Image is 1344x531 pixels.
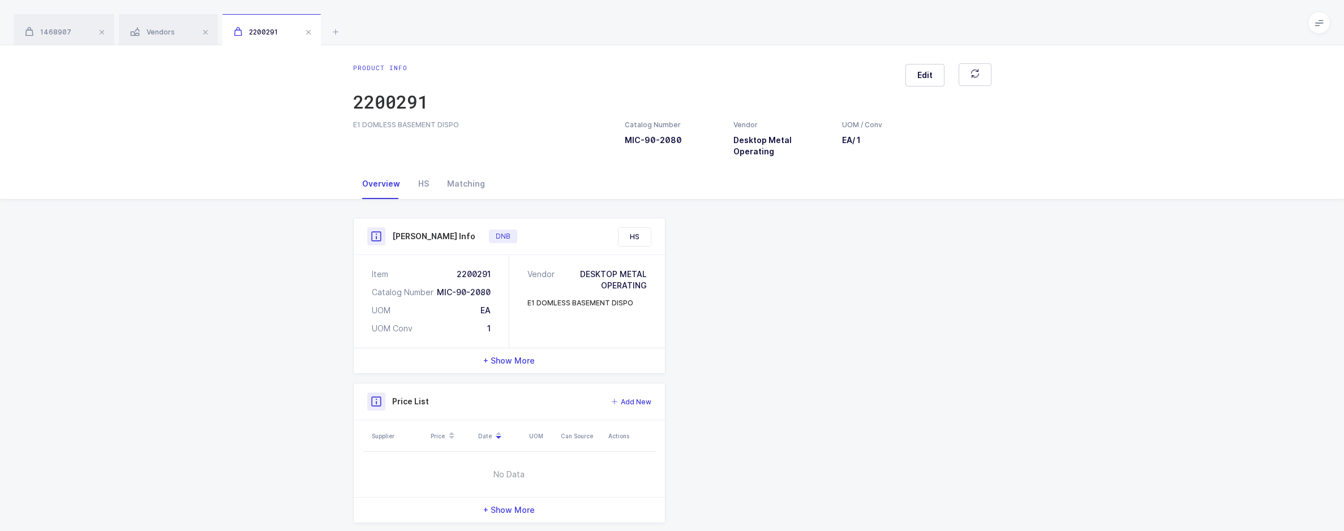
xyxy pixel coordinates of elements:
[25,28,71,36] span: 1468907
[733,120,828,130] div: Vendor
[611,396,651,408] button: Add New
[353,169,409,199] div: Overview
[480,305,491,316] div: EA
[561,431,602,441] div: Can Source
[431,426,471,446] div: Price
[905,64,944,87] button: Edit
[487,323,491,334] div: 1
[496,232,510,241] span: DNB
[852,135,861,145] span: / 1
[438,169,494,199] div: Matching
[392,231,475,242] h3: [PERSON_NAME] Info
[527,298,633,308] div: E1 DOMLESS BASEMENT DISPO
[619,228,651,246] div: HS
[559,269,647,291] div: DESKTOP METAL OPERATING
[353,63,428,72] div: Product info
[372,323,413,334] div: UOM Conv
[409,169,438,199] div: HS
[842,135,883,146] h3: EA
[130,28,175,36] span: Vendors
[483,355,535,366] span: + Show More
[621,396,651,408] span: Add New
[436,457,582,491] span: No Data
[917,70,933,81] span: Edit
[608,431,652,441] div: Actions
[478,426,522,446] div: Date
[353,120,611,130] div: E1 DOMLESS BASEMENT DISPO
[529,431,554,441] div: UOM
[234,28,278,36] span: 2200291
[392,396,429,407] h3: Price List
[354,348,665,373] div: + Show More
[354,498,665,523] div: + Show More
[842,120,883,130] div: UOM / Conv
[372,431,424,441] div: Supplier
[527,269,559,291] div: Vendor
[483,504,535,516] span: + Show More
[733,135,828,157] h3: Desktop Metal Operating
[372,305,390,316] div: UOM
